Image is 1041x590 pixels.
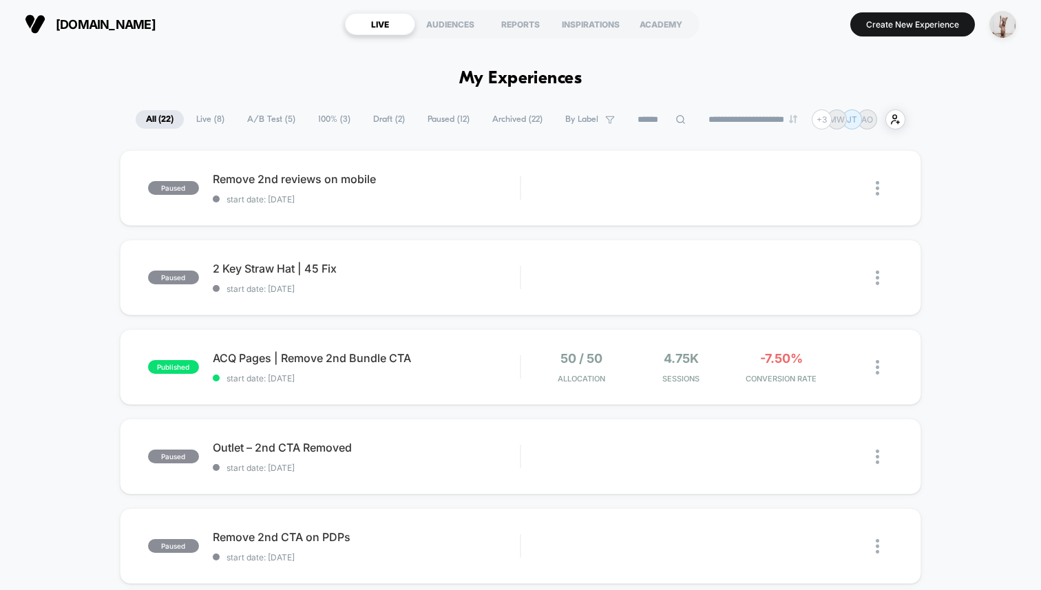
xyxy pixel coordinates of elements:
button: ppic [985,10,1020,39]
span: 50 / 50 [560,351,602,366]
span: 4.75k [664,351,699,366]
span: Remove 2nd reviews on mobile [213,172,520,186]
span: A/B Test ( 5 ) [237,110,306,129]
span: paused [148,450,199,463]
span: Remove 2nd CTA on PDPs [213,530,520,544]
span: ACQ Pages | Remove 2nd Bundle CTA [213,351,520,365]
span: By Label [565,114,598,125]
span: Allocation [558,374,605,383]
button: [DOMAIN_NAME] [21,13,160,35]
div: AUDIENCES [415,13,485,35]
p: JT [847,114,857,125]
div: + 3 [812,109,832,129]
span: start date: [DATE] [213,463,520,473]
span: paused [148,539,199,553]
img: close [876,539,879,554]
img: end [789,115,797,123]
span: -7.50% [760,351,803,366]
div: REPORTS [485,13,556,35]
span: start date: [DATE] [213,552,520,562]
span: Sessions [635,374,728,383]
img: close [876,181,879,196]
div: INSPIRATIONS [556,13,626,35]
span: 2 Key Straw Hat | 45 Fix [213,262,520,275]
p: AO [861,114,873,125]
img: close [876,360,879,375]
h1: My Experiences [459,69,582,89]
img: Visually logo [25,14,45,34]
span: paused [148,271,199,284]
img: ppic [989,11,1016,38]
span: [DOMAIN_NAME] [56,17,156,32]
span: start date: [DATE] [213,284,520,294]
span: start date: [DATE] [213,194,520,204]
span: 100% ( 3 ) [308,110,361,129]
span: Draft ( 2 ) [363,110,415,129]
button: Create New Experience [850,12,975,36]
span: Outlet – 2nd CTA Removed [213,441,520,454]
span: Archived ( 22 ) [482,110,553,129]
img: close [876,450,879,464]
span: CONVERSION RATE [735,374,828,383]
span: paused [148,181,199,195]
p: MW [829,114,845,125]
span: Live ( 8 ) [186,110,235,129]
span: published [148,360,199,374]
span: start date: [DATE] [213,373,520,383]
span: Paused ( 12 ) [417,110,480,129]
div: LIVE [345,13,415,35]
div: ACADEMY [626,13,696,35]
span: All ( 22 ) [136,110,184,129]
img: close [876,271,879,285]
